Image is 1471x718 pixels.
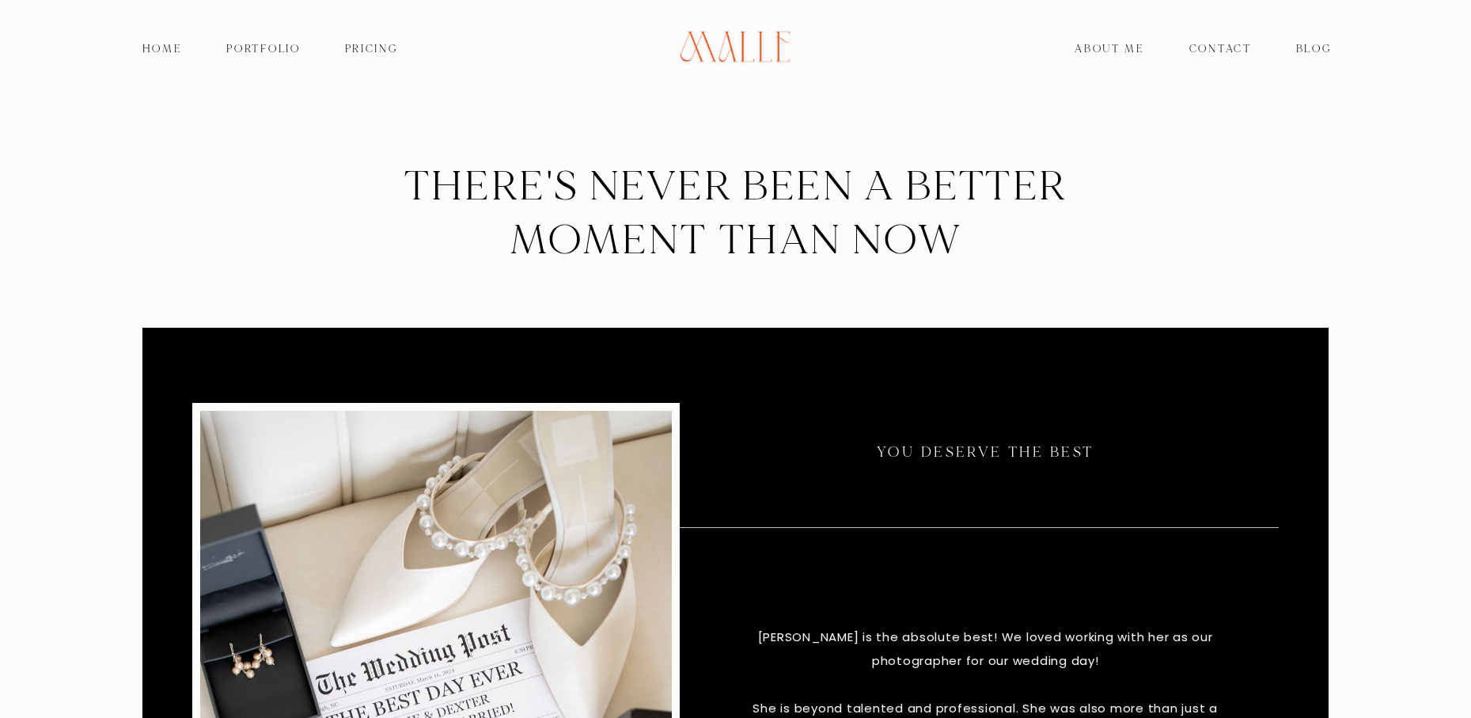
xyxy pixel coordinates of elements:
span: [PERSON_NAME] is the absolute best! We loved working with her as our photographer for our wedding... [758,629,1217,669]
a: Contact [1167,38,1274,60]
a: Blog [1274,38,1354,60]
a: Home [120,38,205,60]
span: you deserve the best [877,443,1094,462]
img: Mallé Photography Co. [658,6,813,93]
span: 5 Stars [948,591,1022,624]
a: About Me [1052,38,1167,60]
a: Portfolio [204,38,322,60]
a: Pricing [323,38,420,60]
h1: There's Never Been a Better Moment Than Now [340,160,1132,267]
